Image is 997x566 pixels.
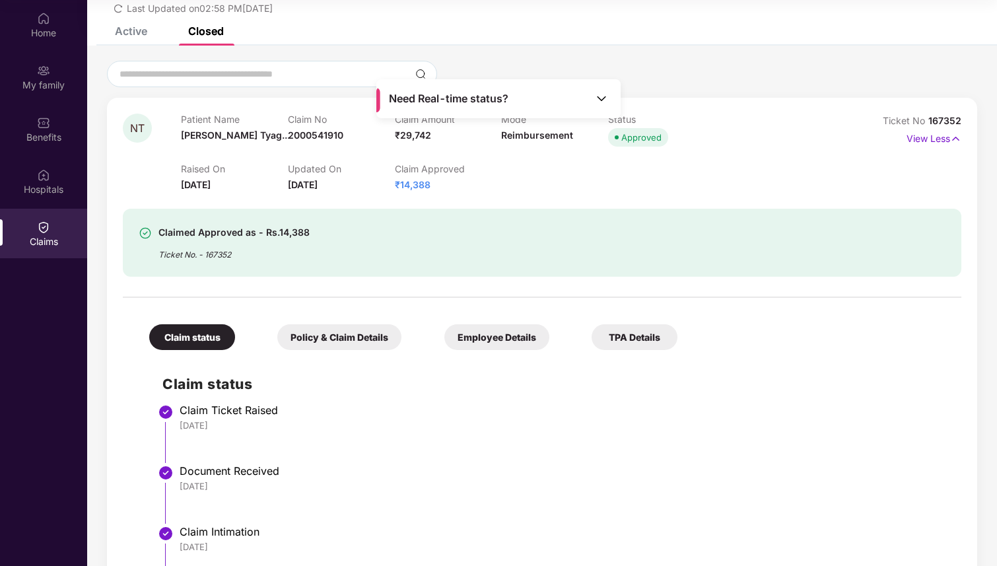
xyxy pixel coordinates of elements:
img: svg+xml;base64,PHN2ZyBpZD0iU3RlcC1Eb25lLTMyeDMyIiB4bWxucz0iaHR0cDovL3d3dy53My5vcmcvMjAwMC9zdmciIH... [158,465,174,481]
div: Claimed Approved as - Rs.14,388 [158,225,310,240]
p: Mode [501,114,608,125]
img: svg+xml;base64,PHN2ZyBpZD0iU3VjY2Vzcy0zMngzMiIgeG1sbnM9Imh0dHA6Ly93d3cudzMub3JnLzIwMDAvc3ZnIiB3aW... [139,227,152,240]
span: Reimbursement [501,129,573,141]
div: [DATE] [180,480,948,492]
span: NT [130,123,145,134]
img: svg+xml;base64,PHN2ZyBpZD0iU2VhcmNoLTMyeDMyIiB4bWxucz0iaHR0cDovL3d3dy53My5vcmcvMjAwMC9zdmciIHdpZH... [415,69,426,79]
div: Closed [188,24,224,38]
p: Patient Name [181,114,288,125]
span: 167352 [928,115,961,126]
img: svg+xml;base64,PHN2ZyBpZD0iQ2xhaW0iIHhtbG5zPSJodHRwOi8vd3d3LnczLm9yZy8yMDAwL3N2ZyIgd2lkdGg9IjIwIi... [37,221,50,234]
div: Claim Intimation [180,525,948,538]
span: redo [114,3,123,14]
div: Ticket No. - 167352 [158,240,310,261]
div: Policy & Claim Details [277,324,401,350]
div: Approved [621,131,662,144]
h2: Claim status [162,373,948,395]
span: [PERSON_NAME] Tyag... [181,129,290,141]
div: Claim Ticket Raised [180,404,948,417]
span: Last Updated on 02:58 PM[DATE] [127,3,273,14]
span: 2000541910 [288,129,343,141]
span: Ticket No [883,115,928,126]
img: svg+xml;base64,PHN2ZyB4bWxucz0iaHR0cDovL3d3dy53My5vcmcvMjAwMC9zdmciIHdpZHRoPSIxNyIgaGVpZ2h0PSIxNy... [950,131,961,146]
img: svg+xml;base64,PHN2ZyBpZD0iSG9zcGl0YWxzIiB4bWxucz0iaHR0cDovL3d3dy53My5vcmcvMjAwMC9zdmciIHdpZHRoPS... [37,168,50,182]
div: Claim status [149,324,235,350]
img: svg+xml;base64,PHN2ZyBpZD0iU3RlcC1Eb25lLTMyeDMyIiB4bWxucz0iaHR0cDovL3d3dy53My5vcmcvMjAwMC9zdmciIH... [158,526,174,542]
div: Document Received [180,464,948,478]
span: [DATE] [288,179,318,190]
img: svg+xml;base64,PHN2ZyB3aWR0aD0iMjAiIGhlaWdodD0iMjAiIHZpZXdCb3g9IjAgMCAyMCAyMCIgZmlsbD0ibm9uZSIgeG... [37,64,50,77]
p: Updated On [288,163,395,174]
div: [DATE] [180,541,948,553]
img: svg+xml;base64,PHN2ZyBpZD0iQmVuZWZpdHMiIHhtbG5zPSJodHRwOi8vd3d3LnczLm9yZy8yMDAwL3N2ZyIgd2lkdGg9Ij... [37,116,50,129]
p: Raised On [181,163,288,174]
span: [DATE] [181,179,211,190]
img: svg+xml;base64,PHN2ZyBpZD0iSG9tZSIgeG1sbnM9Imh0dHA6Ly93d3cudzMub3JnLzIwMDAvc3ZnIiB3aWR0aD0iMjAiIG... [37,12,50,25]
span: ₹29,742 [395,129,431,141]
span: ₹14,388 [395,179,430,190]
p: View Less [907,128,961,146]
div: [DATE] [180,419,948,431]
div: Employee Details [444,324,549,350]
p: Claim Approved [395,163,502,174]
p: Claim No [288,114,395,125]
img: Toggle Icon [595,92,608,105]
div: Active [115,24,147,38]
p: Claim Amount [395,114,502,125]
span: Need Real-time status? [389,92,508,106]
p: Status [608,114,715,125]
img: svg+xml;base64,PHN2ZyBpZD0iU3RlcC1Eb25lLTMyeDMyIiB4bWxucz0iaHR0cDovL3d3dy53My5vcmcvMjAwMC9zdmciIH... [158,404,174,420]
div: TPA Details [592,324,677,350]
